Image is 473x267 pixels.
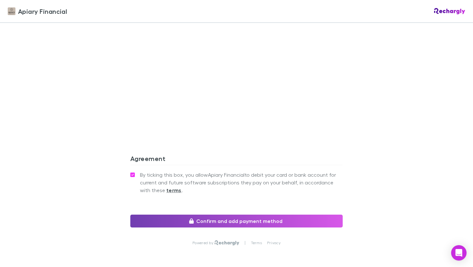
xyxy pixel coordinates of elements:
[267,240,281,245] a: Privacy
[451,245,467,261] div: Open Intercom Messenger
[18,6,67,16] span: Apiary Financial
[251,240,262,245] a: Terms
[140,171,343,194] span: By ticking this box, you allow Apiary Financial to debit your card or bank account for current an...
[192,240,215,245] p: Powered by
[130,155,343,165] h3: Agreement
[8,7,15,15] img: Apiary Financial's Logo
[215,240,239,245] img: Rechargly Logo
[166,187,181,193] strong: terms
[130,215,343,227] button: Confirm and add payment method
[434,8,465,14] img: Rechargly Logo
[245,240,246,245] p: |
